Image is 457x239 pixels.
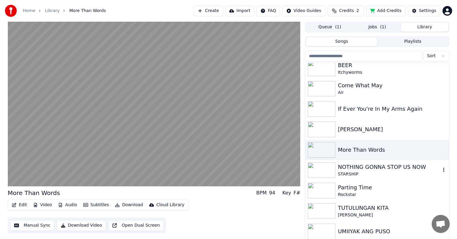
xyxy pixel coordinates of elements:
a: Home [23,8,35,14]
button: Edit [9,201,29,209]
div: Itchyworms [338,70,446,76]
button: Subtitles [81,201,111,209]
button: Audio [56,201,80,209]
div: Settings [419,8,436,14]
div: STARSHIP [338,171,440,177]
span: ( 1 ) [335,24,341,30]
button: Open Dual Screen [108,220,164,231]
button: Songs [306,37,377,46]
button: Library [401,23,449,32]
div: If Ever You're In My Arms Again [338,105,446,113]
span: More Than Words [69,8,106,14]
button: Video Guides [283,5,325,16]
a: Library [45,8,60,14]
button: Import [225,5,254,16]
button: Credits2 [328,5,364,16]
img: youka [5,5,17,17]
span: ( 1 ) [380,24,386,30]
div: More Than Words [338,146,446,154]
div: Key [283,189,291,197]
button: Playlists [377,37,449,46]
nav: breadcrumb [23,8,106,14]
button: Video [31,201,54,209]
span: 2 [357,8,359,14]
div: F# [294,189,301,197]
button: FAQ [257,5,280,16]
button: Jobs [354,23,401,32]
button: Download [113,201,146,209]
button: Settings [408,5,440,16]
div: BEER [338,61,446,70]
div: Open chat [432,215,450,233]
div: [PERSON_NAME] [338,212,446,218]
div: TUTULUNGAN KITA [338,204,446,212]
button: Add Credits [366,5,406,16]
div: More Than Words [8,189,60,197]
span: Sort [427,53,436,59]
button: Queue [306,23,354,32]
div: Come What May [338,81,446,90]
div: Rockstar [338,192,446,198]
div: [PERSON_NAME] [338,125,446,134]
div: BPM [256,189,267,197]
button: Create [194,5,223,16]
span: Credits [339,8,354,14]
button: Manual Sync [10,220,54,231]
div: Air [338,90,446,96]
button: Download Video [57,220,106,231]
div: UMIIYAK ANG PUSO [338,227,446,236]
div: Cloud Library [156,202,184,208]
div: Parting Time [338,183,446,192]
div: 94 [269,189,275,197]
div: NOTHING GONNA STOP US NOW [338,163,440,171]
